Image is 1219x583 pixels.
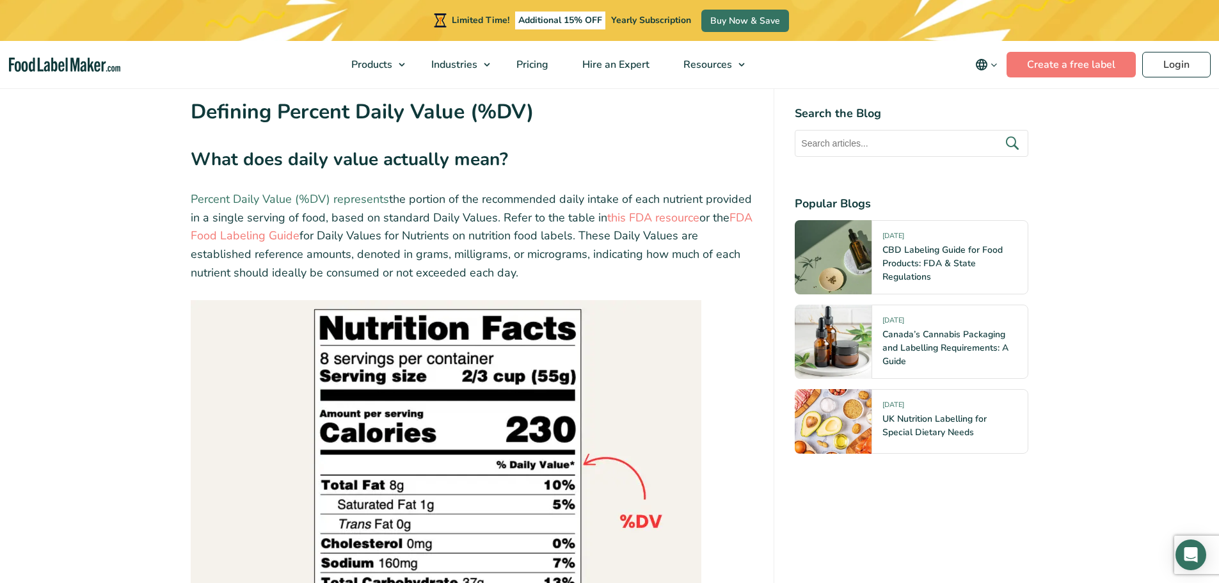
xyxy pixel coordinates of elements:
span: Resources [680,58,733,72]
div: Open Intercom Messenger [1175,539,1206,570]
a: Create a free label [1007,52,1136,77]
span: Products [347,58,394,72]
span: Pricing [513,58,550,72]
a: CBD Labeling Guide for Food Products: FDA & State Regulations [882,244,1003,283]
a: Hire an Expert [566,41,664,88]
a: Login [1142,52,1211,77]
a: UK Nutrition Labelling for Special Dietary Needs [882,413,987,438]
a: Buy Now & Save [701,10,789,32]
span: [DATE] [882,400,904,415]
a: Industries [415,41,497,88]
span: [DATE] [882,231,904,246]
a: Pricing [500,41,562,88]
span: [DATE] [882,315,904,330]
span: Additional 15% OFF [515,12,605,29]
span: Yearly Subscription [611,14,691,26]
a: Products [335,41,411,88]
a: Canada’s Cannabis Packaging and Labelling Requirements: A Guide [882,328,1008,367]
a: Percent Daily Value (%DV) represents [191,191,389,207]
h4: Popular Blogs [795,195,1028,212]
span: Limited Time! [452,14,509,26]
a: this FDA resource [607,210,699,225]
strong: Defining Percent Daily Value (%DV) [191,98,534,125]
p: the portion of the recommended daily intake of each nutrient provided in a single serving of food... [191,190,754,282]
span: Hire an Expert [578,58,651,72]
a: Resources [667,41,751,88]
span: Industries [427,58,479,72]
input: Search articles... [795,130,1028,157]
strong: What does daily value actually mean? [191,147,508,172]
h4: Search the Blog [795,105,1028,122]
